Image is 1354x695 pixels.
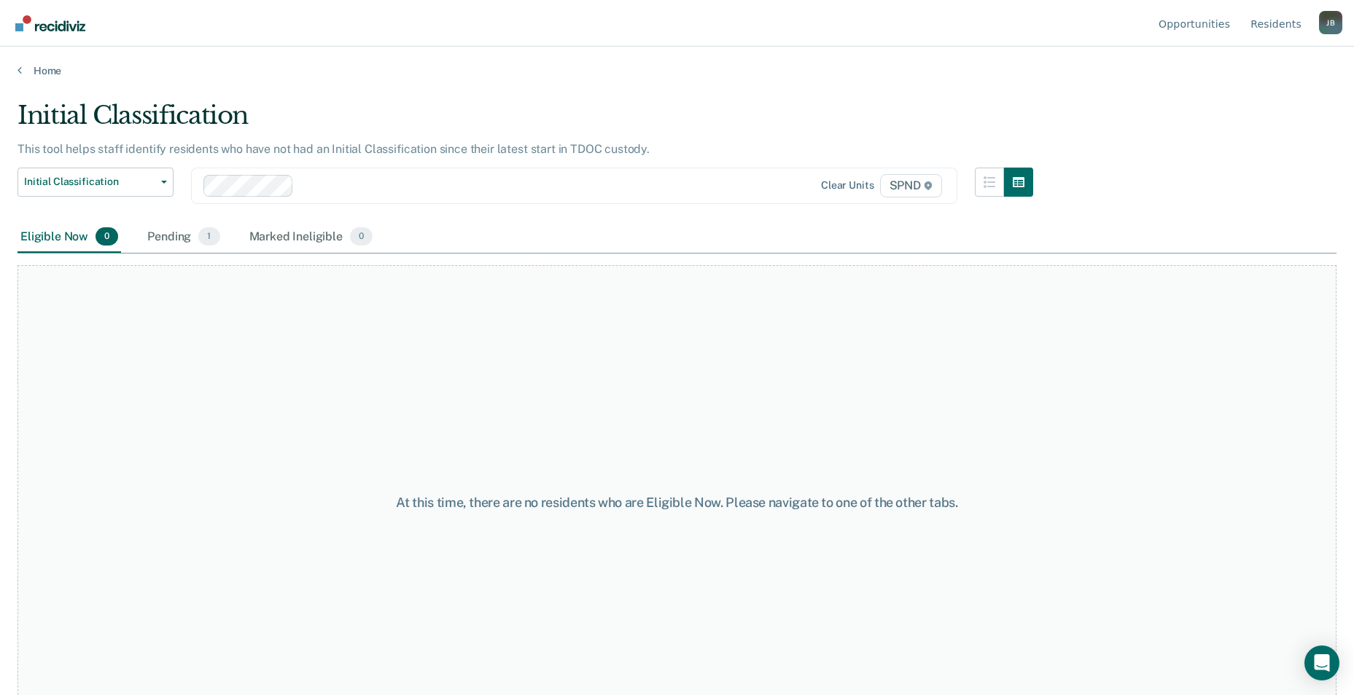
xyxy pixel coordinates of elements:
[17,64,1337,77] a: Home
[246,221,376,254] div: Marked Ineligible0
[1319,11,1342,34] button: Profile dropdown button
[821,179,874,192] div: Clear units
[15,15,85,31] img: Recidiviz
[24,176,155,188] span: Initial Classification
[96,227,118,246] span: 0
[880,174,942,197] span: SPND
[17,168,174,197] button: Initial Classification
[198,227,219,246] span: 1
[17,101,1033,142] div: Initial Classification
[144,221,222,254] div: Pending1
[17,142,650,156] p: This tool helps staff identify residents who have not had an Initial Classification since their l...
[1319,11,1342,34] div: J B
[1304,645,1339,680] div: Open Intercom Messenger
[17,221,121,254] div: Eligible Now0
[348,495,1007,511] div: At this time, there are no residents who are Eligible Now. Please navigate to one of the other tabs.
[350,227,373,246] span: 0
